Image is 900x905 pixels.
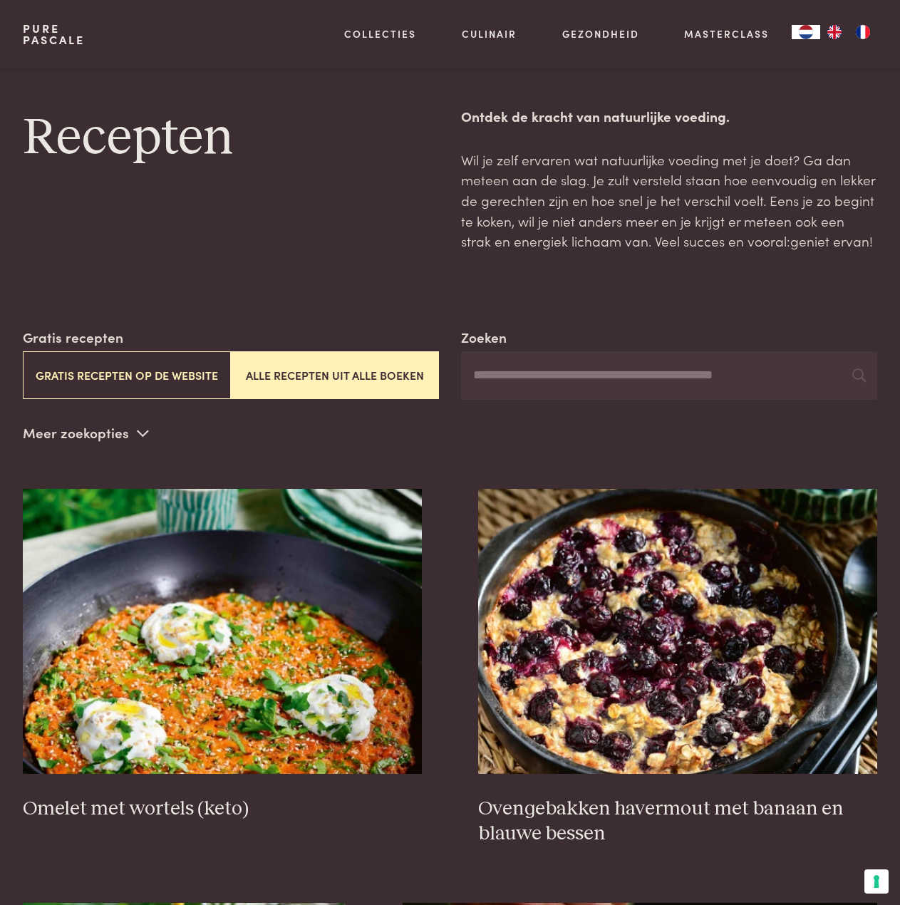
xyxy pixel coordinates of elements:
ul: Language list [820,25,877,39]
a: Collecties [344,26,416,41]
label: Zoeken [461,327,507,348]
a: NL [792,25,820,39]
p: Wil je zelf ervaren wat natuurlijke voeding met je doet? Ga dan meteen aan de slag. Je zult verst... [461,150,877,252]
h3: Ovengebakken havermout met banaan en blauwe bessen [478,797,877,846]
img: Omelet met wortels (keto) [23,489,422,774]
label: Gratis recepten [23,327,123,348]
a: Culinair [462,26,517,41]
a: PurePascale [23,23,85,46]
div: Language [792,25,820,39]
a: FR [849,25,877,39]
h1: Recepten [23,106,439,170]
h3: Omelet met wortels (keto) [23,797,422,822]
button: Gratis recepten op de website [23,351,231,399]
a: Ovengebakken havermout met banaan en blauwe bessen Ovengebakken havermout met banaan en blauwe be... [478,489,877,846]
a: Masterclass [684,26,769,41]
aside: Language selected: Nederlands [792,25,877,39]
a: EN [820,25,849,39]
img: Ovengebakken havermout met banaan en blauwe bessen [478,489,877,774]
strong: Ontdek de kracht van natuurlijke voeding. [461,106,730,125]
button: Alle recepten uit alle boeken [231,351,439,399]
a: Gezondheid [562,26,639,41]
button: Uw voorkeuren voor toestemming voor trackingtechnologieën [864,869,889,894]
a: Omelet met wortels (keto) Omelet met wortels (keto) [23,489,422,821]
p: Meer zoekopties [23,423,149,444]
